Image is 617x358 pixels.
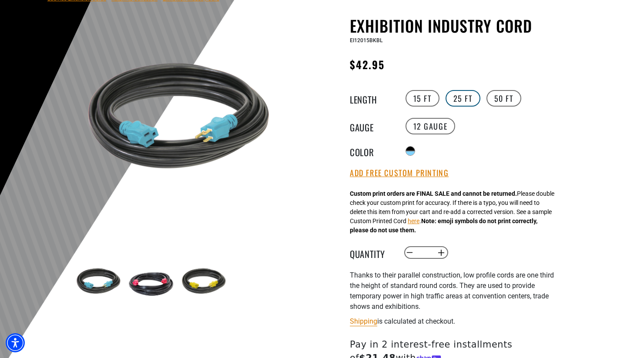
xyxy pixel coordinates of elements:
legend: Gauge [350,120,393,132]
label: 25 FT [446,90,480,107]
img: black red [126,258,176,308]
a: Shipping [350,317,377,325]
label: 12 Gauge [406,118,456,134]
button: here [408,217,419,226]
h1: Exhibition Industry Cord [350,17,563,35]
div: Please double check your custom print for accuracy. If there is a typo, you will need to delete t... [350,189,554,235]
p: Thanks to their parallel construction, low profile cords are one third the height of standard rou... [350,270,563,312]
span: EI12015BKBL [350,37,382,43]
legend: Length [350,93,393,104]
label: 50 FT [486,90,521,107]
div: is calculated at checkout. [350,315,563,327]
button: Add Free Custom Printing [350,168,449,178]
span: $42.95 [350,57,385,72]
label: 15 FT [406,90,439,107]
strong: Note: emoji symbols do not print correctly, please do not use them. [350,217,537,234]
img: black teal [73,18,283,228]
img: black yellow [178,258,229,308]
legend: Color [350,145,393,157]
img: black teal [73,258,124,308]
strong: Custom print orders are FINAL SALE and cannot be returned. [350,190,517,197]
label: Quantity [350,247,393,258]
div: Accessibility Menu [6,333,25,352]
